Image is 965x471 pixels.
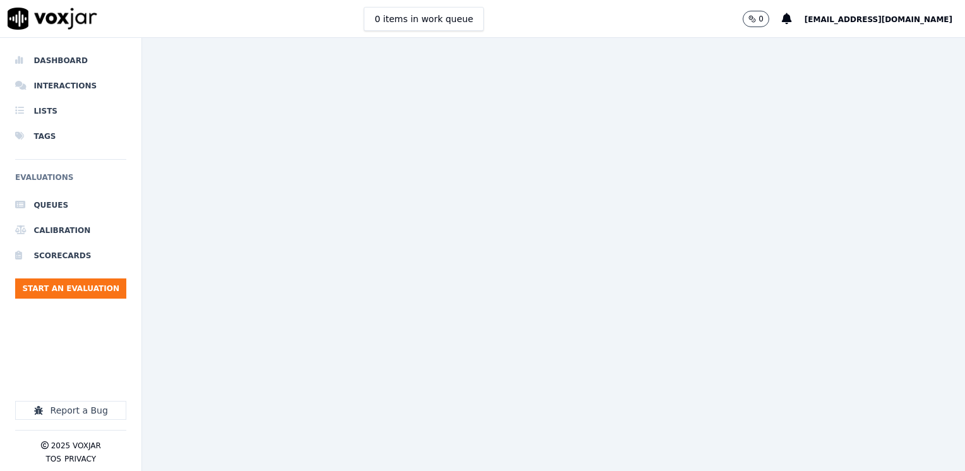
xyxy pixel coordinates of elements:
button: TOS [45,454,61,464]
button: 0 items in work queue [364,7,484,31]
img: voxjar logo [8,8,97,30]
button: 0 [743,11,769,27]
p: 0 [758,14,764,24]
a: Tags [15,124,126,149]
a: Scorecards [15,243,126,268]
span: [EMAIL_ADDRESS][DOMAIN_NAME] [805,15,952,24]
a: Interactions [15,73,126,98]
a: Lists [15,98,126,124]
a: Queues [15,193,126,218]
button: Report a Bug [15,401,126,420]
button: Start an Evaluation [15,278,126,299]
button: [EMAIL_ADDRESS][DOMAIN_NAME] [805,11,965,27]
button: Privacy [64,454,96,464]
p: 2025 Voxjar [51,441,101,451]
a: Calibration [15,218,126,243]
a: Dashboard [15,48,126,73]
h6: Evaluations [15,170,126,193]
